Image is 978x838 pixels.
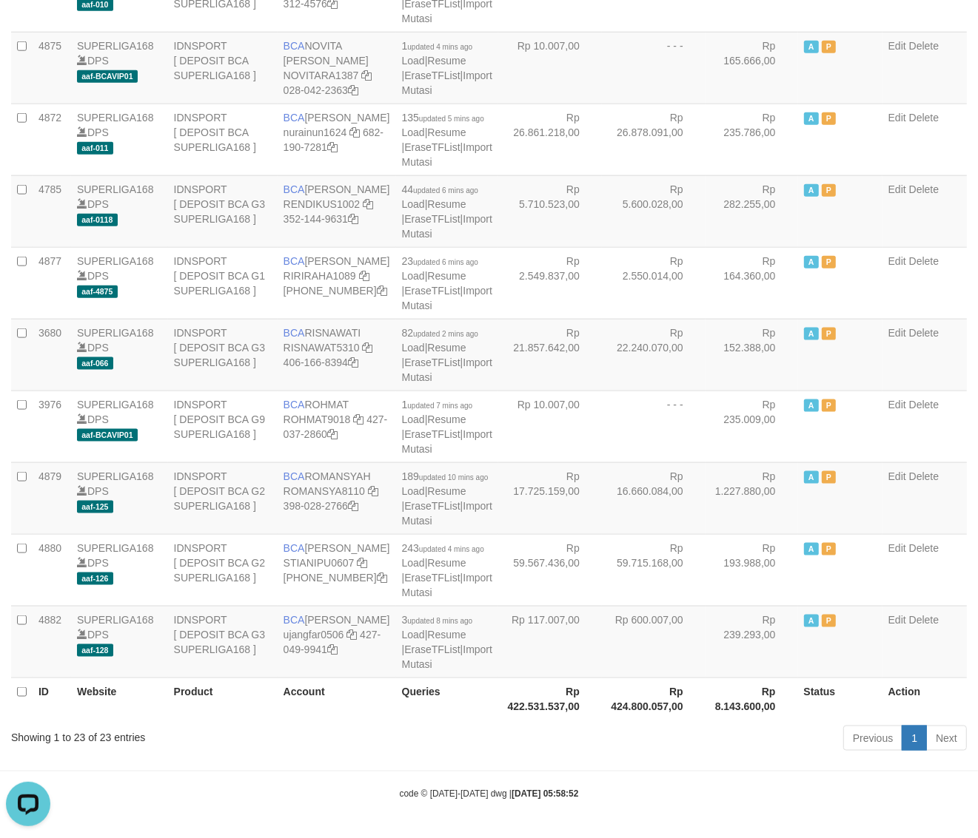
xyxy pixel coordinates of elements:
td: [PERSON_NAME] 427-049-9941 [278,606,396,678]
td: 4880 [33,534,71,606]
td: DPS [71,32,168,104]
th: Rp 8.143.600,00 [706,678,798,720]
a: Delete [909,399,939,410]
td: Rp 26.861.218,00 [498,104,602,175]
span: BCA [284,112,305,124]
span: 44 [402,183,478,195]
span: 1 [402,40,473,52]
td: DPS [71,534,168,606]
td: - - - [602,32,706,104]
a: EraseTFList [404,428,460,440]
span: updated 6 mins ago [413,186,478,195]
span: | | | [402,614,492,670]
a: ROMANSYA8110 [284,485,365,497]
td: Rp 152.388,00 [706,319,798,391]
a: EraseTFList [404,572,460,584]
a: Edit [888,255,906,267]
span: Active [804,399,819,412]
span: 23 [402,255,478,267]
td: 3976 [33,391,71,462]
th: Action [882,678,967,720]
span: Active [804,543,819,555]
a: 1 [902,726,927,751]
a: Copy 4062280194 to clipboard [377,572,387,584]
a: Edit [888,614,906,626]
a: Resume [427,198,466,210]
a: Resume [427,342,466,354]
td: IDNSPORT [ DEPOSIT BCA G2 SUPERLIGA168 ] [168,462,278,534]
td: Rp 21.857.642,00 [498,319,602,391]
span: aaf-BCAVIP01 [77,429,138,442]
a: Resume [427,126,466,138]
th: Status [798,678,882,720]
td: Rp 600.007,00 [602,606,706,678]
a: SUPERLIGA168 [77,470,154,482]
td: Rp 59.567.436,00 [498,534,602,606]
a: nurainun1624 [284,126,347,138]
span: aaf-066 [77,357,113,370]
td: [PERSON_NAME] 352-144-9631 [278,175,396,247]
td: Rp 2.549.837,00 [498,247,602,319]
span: 243 [402,542,484,554]
td: IDNSPORT [ DEPOSIT BCA SUPERLIGA168 ] [168,32,278,104]
a: EraseTFList [404,70,460,81]
span: updated 2 mins ago [413,330,478,338]
th: Account [278,678,396,720]
a: Delete [909,183,939,195]
a: Import Mutasi [402,141,492,168]
a: Copy 6821907281 to clipboard [327,141,338,153]
span: updated 10 mins ago [419,473,488,481]
span: 135 [402,112,484,124]
td: Rp 16.660.084,00 [602,462,706,534]
a: Delete [909,255,939,267]
td: Rp 193.988,00 [706,534,798,606]
td: DPS [71,319,168,391]
td: [PERSON_NAME] [PHONE_NUMBER] [278,534,396,606]
span: | | | [402,112,492,168]
span: aaf-011 [77,142,113,155]
a: ujangfar0506 [284,629,344,641]
a: Previous [843,726,902,751]
td: 4875 [33,32,71,104]
a: SUPERLIGA168 [77,112,154,124]
a: Load [402,342,425,354]
td: Rp 1.227.880,00 [706,462,798,534]
a: Edit [888,470,906,482]
td: IDNSPORT [ DEPOSIT BCA G1 SUPERLIGA168 ] [168,247,278,319]
td: 4877 [33,247,71,319]
td: Rp 117.007,00 [498,606,602,678]
td: RISNAWATI 406-166-8394 [278,319,396,391]
a: Load [402,413,425,425]
span: Active [804,615,819,627]
span: Paused [822,184,837,197]
td: Rp 59.715.168,00 [602,534,706,606]
a: EraseTFList [404,643,460,655]
span: 189 [402,470,489,482]
a: Delete [909,542,939,554]
a: Import Mutasi [402,500,492,527]
a: EraseTFList [404,213,460,225]
a: Copy ujangfar0506 to clipboard [346,629,357,641]
span: Paused [822,399,837,412]
td: 4879 [33,462,71,534]
a: Import Mutasi [402,70,492,96]
a: SUPERLIGA168 [77,40,154,52]
span: aaf-0118 [77,214,118,226]
th: Website [71,678,168,720]
span: 82 [402,327,478,339]
td: 4882 [33,606,71,678]
span: | | | [402,470,492,527]
a: Copy 3980282766 to clipboard [348,500,358,512]
a: Load [402,557,425,569]
th: Queries [396,678,498,720]
a: Import Mutasi [402,285,492,311]
td: [PERSON_NAME] 682-190-7281 [278,104,396,175]
th: Rp 424.800.057,00 [602,678,706,720]
span: aaf-126 [77,572,113,585]
a: Edit [888,40,906,52]
a: Edit [888,399,906,410]
span: Paused [822,112,837,125]
a: RIRIRAHA1089 [284,270,356,282]
a: Copy 4270499941 to clipboard [327,643,338,655]
td: Rp 26.878.091,00 [602,104,706,175]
